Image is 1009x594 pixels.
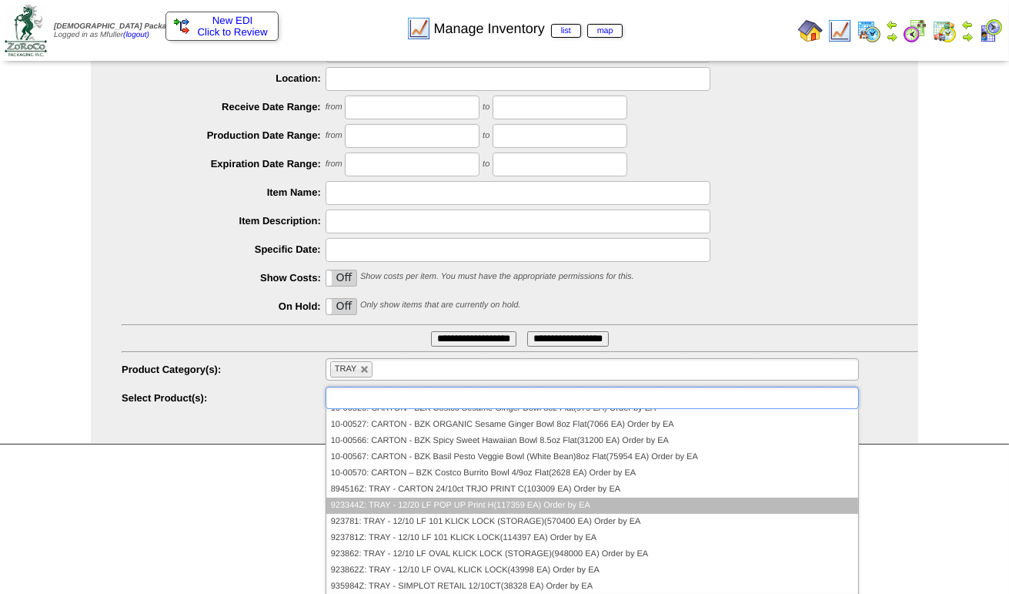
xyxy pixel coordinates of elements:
img: calendarprod.gif [857,18,881,43]
label: Show Costs: [122,272,326,284]
li: 894516Z: TRAY - CARTON 24/10ct TRJO PRINT C(103009 EA) Order by EA [326,482,858,498]
span: TRAY [335,364,357,374]
img: ediSmall.gif [174,18,189,34]
img: calendarcustomer.gif [978,18,1003,43]
label: Product Category(s): [122,364,326,375]
img: zoroco-logo-small.webp [5,5,47,56]
span: Manage Inventory [434,21,623,37]
img: arrowleft.gif [886,18,898,31]
span: to [483,103,489,112]
span: Only show items that are currently on hold. [360,301,520,310]
span: to [483,160,489,169]
label: Item Description: [122,215,326,227]
label: Off [326,270,357,286]
img: home.gif [798,18,823,43]
span: New EDI [212,15,253,26]
img: arrowleft.gif [961,18,974,31]
img: line_graph.gif [406,16,431,41]
li: 923344Z: TRAY - 12/20 LF POP UP Print H(117359 EA) Order by EA [326,498,858,514]
img: calendarinout.gif [932,18,957,43]
li: 923781Z: TRAY - 12/10 LF 101 KLICK LOCK(114397 EA) Order by EA [326,530,858,546]
li: 10-00566: CARTON - BZK Spicy Sweet Hawaiian Bowl 8.5oz Flat(31200 EA) Order by EA [326,433,858,449]
li: 923862: TRAY - 12/10 LF OVAL KLICK LOCK (STORAGE)(948000 EA) Order by EA [326,546,858,562]
label: Item Name: [122,186,326,198]
li: 10-00570: CARTON – BZK Costco Burrito Bowl 4/9oz Flat(2628 EA) Order by EA [326,465,858,482]
label: Off [326,299,357,314]
li: 923862Z: TRAY - 12/10 LF OVAL KLICK LOCK(43998 EA) Order by EA [326,562,858,579]
a: map [587,24,623,38]
a: (logout) [123,31,149,39]
label: Production Date Range: [122,129,326,141]
span: Show costs per item. You must have the appropriate permissions for this. [360,273,634,282]
span: [DEMOGRAPHIC_DATA] Packaging [54,22,182,31]
span: Logged in as Mfuller [54,22,182,39]
li: 923781: TRAY - 12/10 LF 101 KLICK LOCK (STORAGE)(570400 EA) Order by EA [326,514,858,530]
label: Location: [122,72,326,84]
span: from [326,103,342,112]
li: 10-00526: CARTON - BZK Costco Sesame Ginger Bowl 8oz Flat(979 EA) Order by EA [326,401,858,417]
img: calendarblend.gif [903,18,927,43]
span: Click to Review [174,26,270,38]
div: OnOff [326,270,358,287]
li: 10-00567: CARTON - BZK Basil Pesto Veggie Bowl (White Bean)8oz Flat(75954 EA) Order by EA [326,449,858,465]
label: Select Product(s): [122,392,326,404]
span: to [483,132,489,141]
a: New EDI Click to Review [174,15,270,38]
span: from [326,160,342,169]
span: from [326,132,342,141]
li: 10-00527: CARTON - BZK ORGANIC Sesame Ginger Bowl 8oz Flat(7066 EA) Order by EA [326,417,858,433]
label: Expiration Date Range: [122,158,326,169]
label: Specific Date: [122,243,326,255]
label: Receive Date Range: [122,101,326,112]
a: list [551,24,581,38]
img: line_graph.gif [827,18,852,43]
img: arrowright.gif [961,31,974,43]
img: arrowright.gif [886,31,898,43]
label: On Hold: [122,300,326,312]
div: OnOff [326,298,358,315]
